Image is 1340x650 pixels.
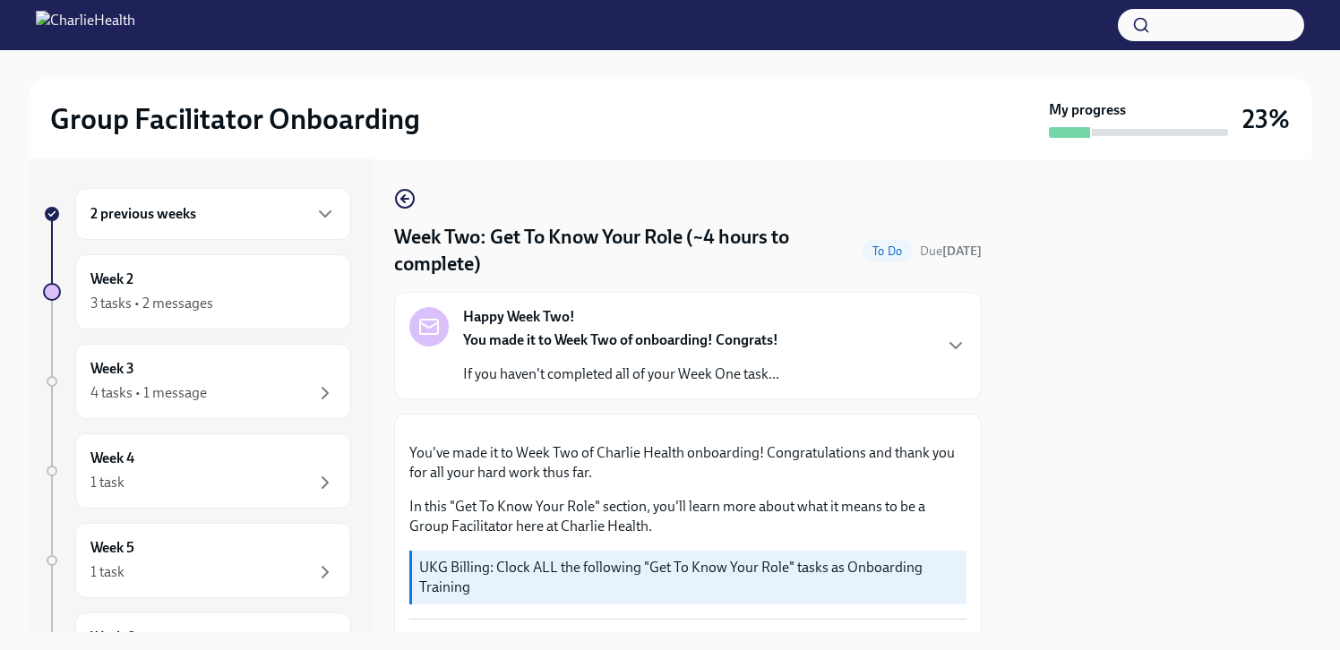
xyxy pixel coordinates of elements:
[394,224,855,278] h4: Week Two: Get To Know Your Role (~4 hours to complete)
[90,294,213,313] div: 3 tasks • 2 messages
[90,383,207,403] div: 4 tasks • 1 message
[942,244,982,259] strong: [DATE]
[90,359,134,379] h6: Week 3
[90,204,196,224] h6: 2 previous weeks
[920,243,982,260] span: September 16th, 2025 09:00
[43,433,351,509] a: Week 41 task
[419,558,959,597] p: UKG Billing: Clock ALL the following "Get To Know Your Role" tasks as Onboarding Training
[36,11,135,39] img: CharlieHealth
[90,449,134,468] h6: Week 4
[1242,103,1290,135] h3: 23%
[43,523,351,598] a: Week 51 task
[90,473,125,492] div: 1 task
[409,497,966,536] p: In this "Get To Know Your Role" section, you'll learn more about what it means to be a Group Faci...
[75,188,351,240] div: 2 previous weeks
[463,331,778,348] strong: You made it to Week Two of onboarding! Congrats!
[43,344,351,419] a: Week 34 tasks • 1 message
[90,538,134,558] h6: Week 5
[862,244,913,258] span: To Do
[920,244,982,259] span: Due
[463,307,575,327] strong: Happy Week Two!
[90,628,134,647] h6: Week 6
[409,443,966,483] p: You've made it to Week Two of Charlie Health onboarding! Congratulations and thank you for all yo...
[90,269,133,289] h6: Week 2
[43,254,351,329] a: Week 23 tasks • 2 messages
[463,364,779,384] p: If you haven't completed all of your Week One task...
[50,101,420,137] h2: Group Facilitator Onboarding
[1049,100,1126,120] strong: My progress
[90,562,125,582] div: 1 task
